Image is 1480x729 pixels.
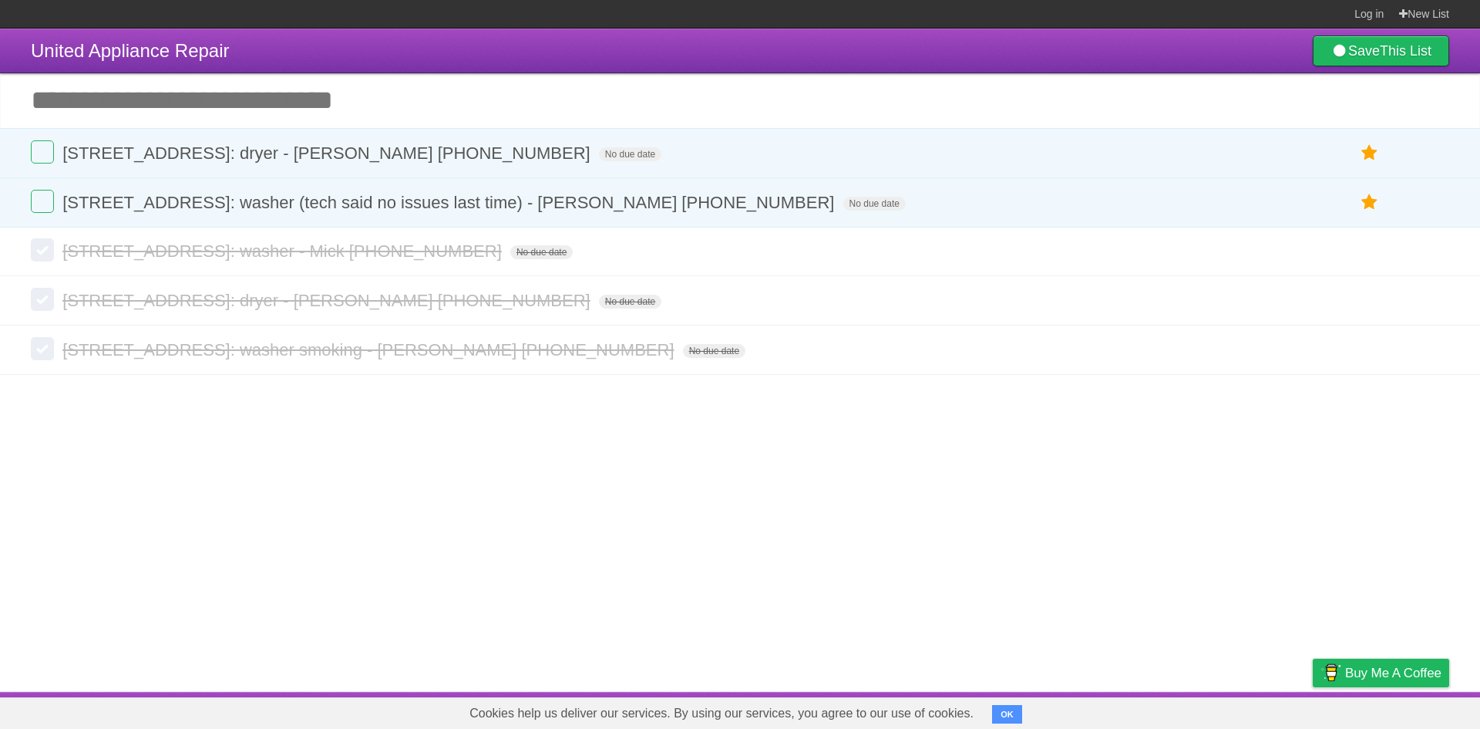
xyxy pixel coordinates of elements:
[1108,696,1140,725] a: About
[599,295,661,309] span: No due date
[62,241,506,261] span: [STREET_ADDRESS]: washer - Mick [PHONE_NUMBER]
[1355,140,1384,166] label: Star task
[31,337,54,360] label: Done
[1313,35,1449,66] a: SaveThis List
[1345,660,1441,687] span: Buy me a coffee
[1313,659,1449,687] a: Buy me a coffee
[31,40,230,61] span: United Appliance Repair
[843,197,906,211] span: No due date
[62,193,838,212] span: [STREET_ADDRESS]: washer (tech said no issues last time) - [PERSON_NAME] [PHONE_NUMBER]
[1240,696,1274,725] a: Terms
[31,140,54,164] label: Done
[510,245,573,259] span: No due date
[1293,696,1333,725] a: Privacy
[31,288,54,311] label: Done
[62,340,678,359] span: [STREET_ADDRESS]: washer smoking - [PERSON_NAME] [PHONE_NUMBER]
[992,705,1022,724] button: OK
[1352,696,1449,725] a: Suggest a feature
[454,698,989,729] span: Cookies help us deliver our services. By using our services, you agree to our use of cookies.
[683,344,745,358] span: No due date
[62,291,594,310] span: [STREET_ADDRESS]: dryer - [PERSON_NAME] [PHONE_NUMBER]‬
[1159,696,1221,725] a: Developers
[31,238,54,262] label: Done
[31,190,54,213] label: Done
[599,147,661,161] span: No due date
[1380,43,1431,59] b: This List
[1355,190,1384,215] label: Star task
[1320,660,1341,686] img: Buy me a coffee
[62,143,594,163] span: [STREET_ADDRESS]: dryer - [PERSON_NAME] [PHONE_NUMBER]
